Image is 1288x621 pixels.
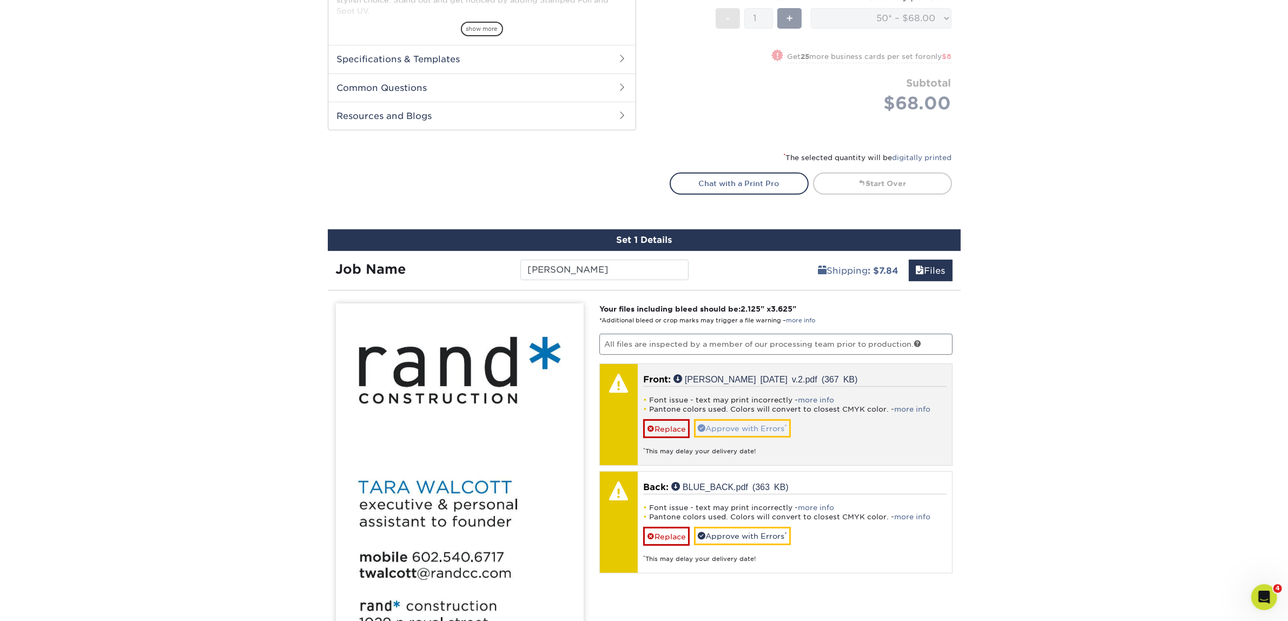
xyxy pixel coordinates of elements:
[893,154,952,162] a: digitally printed
[643,395,947,405] li: Font issue - text may print incorrectly -
[643,419,690,438] a: Replace
[741,305,761,313] span: 2.125
[784,154,952,162] small: The selected quantity will be
[643,482,669,492] span: Back:
[643,405,947,414] li: Pantone colors used. Colors will convert to closest CMYK color. -
[643,546,947,564] div: This may delay your delivery date!
[336,261,406,277] strong: Job Name
[786,317,815,324] a: more info
[328,45,636,73] h2: Specifications & Templates
[1251,584,1277,610] iframe: Intercom live chat
[868,266,899,276] b: : $7.84
[909,260,953,281] a: Files
[643,503,947,512] li: Font issue - text may print incorrectly -
[694,419,791,438] a: Approve with Errors*
[694,527,791,545] a: Approve with Errors*
[673,374,858,383] a: [PERSON_NAME] [DATE] v.2.pdf (367 KB)
[599,305,796,313] strong: Your files including bleed should be: " x "
[599,334,953,354] p: All files are inspected by a member of our processing team prior to production.
[643,512,947,521] li: Pantone colors used. Colors will convert to closest CMYK color. -
[520,260,689,280] input: Enter a job name
[671,482,789,491] a: BLUE_BACK.pdf (363 KB)
[599,317,815,324] small: *Additional bleed or crop marks may trigger a file warning –
[670,173,809,194] a: Chat with a Print Pro
[328,102,636,130] h2: Resources and Blogs
[771,305,792,313] span: 3.625
[813,173,952,194] a: Start Over
[643,527,690,546] a: Replace
[328,74,636,102] h2: Common Questions
[818,266,827,276] span: shipping
[643,374,671,385] span: Front:
[894,513,930,521] a: more info
[643,438,947,456] div: This may delay your delivery date!
[916,266,924,276] span: files
[798,504,834,512] a: more info
[1273,584,1282,593] span: 4
[328,229,961,251] div: Set 1 Details
[811,260,906,281] a: Shipping: $7.84
[894,405,930,413] a: more info
[461,22,503,36] span: show more
[798,396,834,404] a: more info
